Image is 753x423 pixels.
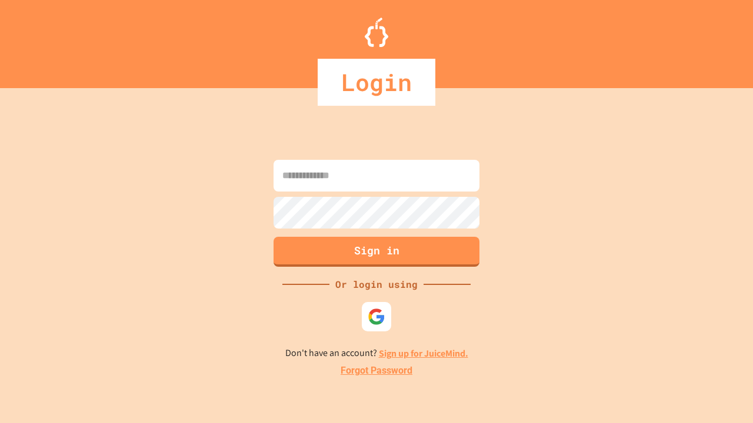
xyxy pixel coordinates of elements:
[365,18,388,47] img: Logo.svg
[379,347,468,360] a: Sign up for JuiceMind.
[329,277,424,291] div: Or login using
[274,237,479,267] button: Sign in
[655,325,741,375] iframe: chat widget
[341,364,412,378] a: Forgot Password
[318,59,435,106] div: Login
[704,376,741,411] iframe: chat widget
[285,346,468,361] p: Don't have an account?
[368,308,385,325] img: google-icon.svg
